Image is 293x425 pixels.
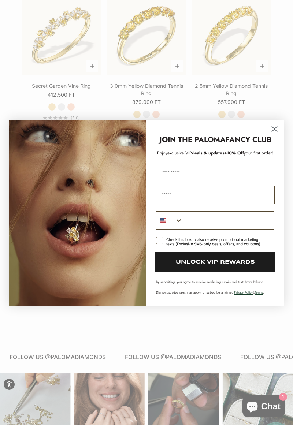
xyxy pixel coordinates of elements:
[227,150,244,156] span: 10% Off
[9,120,146,306] img: Loading...
[160,217,166,223] img: United States
[234,290,253,295] a: Privacy Policy
[255,290,263,295] a: Terms
[167,150,192,156] span: exclusive VIP
[155,252,275,272] button: UNLOCK VIP REWARDS
[268,123,281,135] button: Close dialog
[156,164,274,182] input: First Name
[156,186,275,204] input: Email
[156,212,183,229] button: Search Countries
[166,237,266,246] div: Check this box to also receive promotional marketing texts (Exclusive SMS-only deals, offers, and...
[159,134,226,145] strong: JOIN THE PALOMA
[234,290,264,295] span: & .
[156,279,274,295] p: By submitting, you agree to receive marketing emails and texts from Paloma Diamonds. Msg rates ma...
[157,150,167,156] span: Enjoy
[224,150,273,156] span: + your first order!
[167,150,224,156] span: deals & updates
[226,134,271,145] strong: FANCY CLUB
